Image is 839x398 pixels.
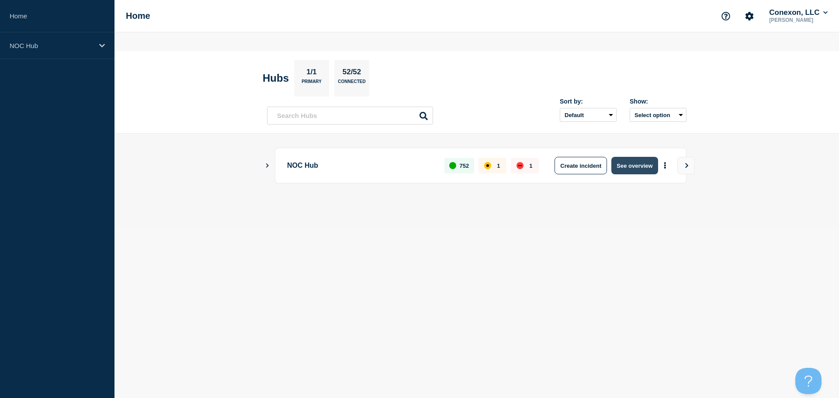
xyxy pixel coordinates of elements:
button: More actions [659,158,671,174]
p: 52/52 [339,68,364,79]
p: 1/1 [303,68,320,79]
button: Create incident [555,157,607,174]
div: Sort by: [560,98,617,105]
div: down [517,162,524,169]
h2: Hubs [263,72,289,84]
button: Account settings [740,7,759,25]
button: View [677,157,695,174]
select: Sort by [560,108,617,122]
p: 1 [529,163,532,169]
p: Connected [338,79,365,88]
div: affected [484,162,491,169]
p: NOC Hub [10,42,94,49]
div: Show: [630,98,686,105]
button: Support [717,7,735,25]
button: Conexon, LLC [767,8,829,17]
button: Show Connected Hubs [265,163,270,169]
button: Select option [630,108,686,122]
p: Primary [302,79,322,88]
p: 1 [497,163,500,169]
p: NOC Hub [287,157,434,174]
h1: Home [126,11,150,21]
iframe: Help Scout Beacon - Open [795,368,822,394]
input: Search Hubs [267,107,433,125]
button: See overview [611,157,658,174]
p: 752 [460,163,469,169]
div: up [449,162,456,169]
p: [PERSON_NAME] [767,17,829,23]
